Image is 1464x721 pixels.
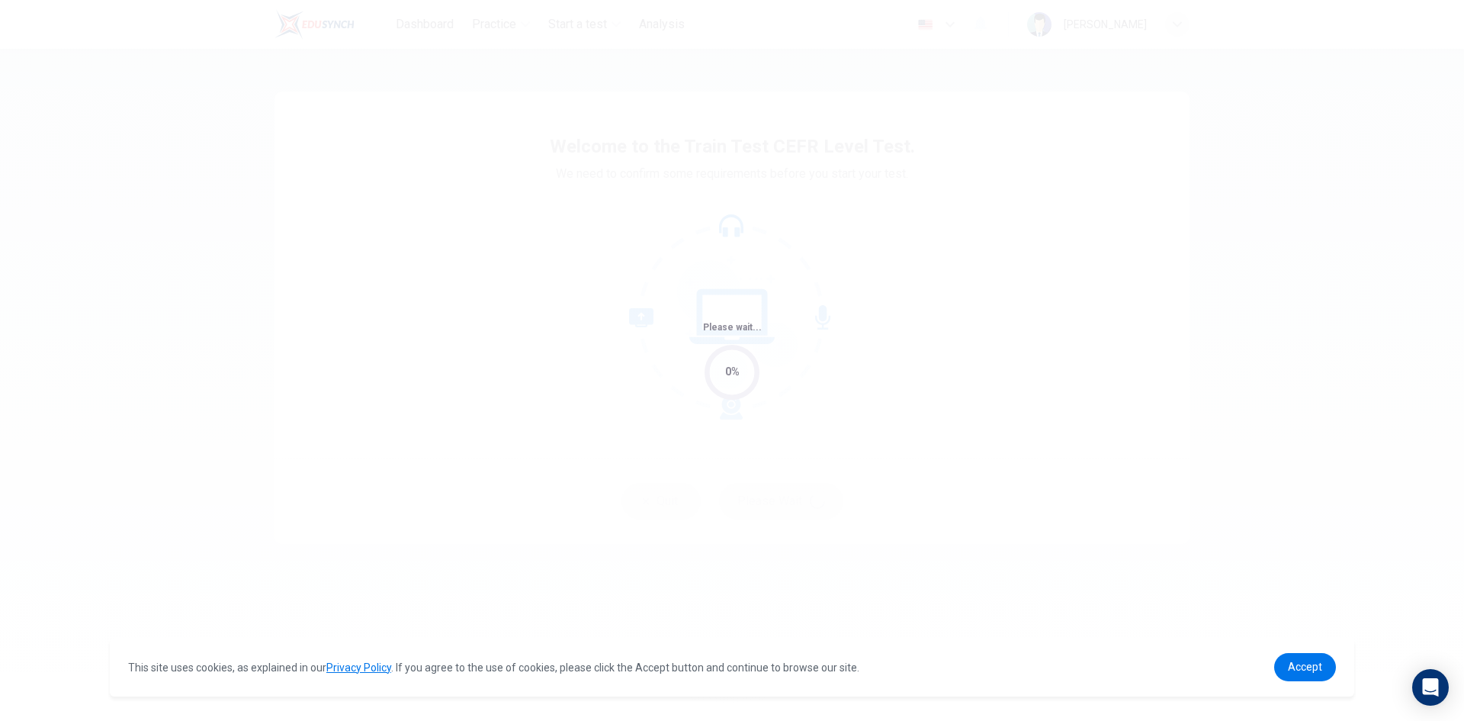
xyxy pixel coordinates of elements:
[326,661,391,674] a: Privacy Policy
[1274,653,1336,681] a: dismiss cookie message
[1412,669,1449,706] div: Open Intercom Messenger
[703,322,762,333] span: Please wait...
[128,661,859,674] span: This site uses cookies, as explained in our . If you agree to the use of cookies, please click th...
[1288,661,1322,673] span: Accept
[110,638,1354,697] div: cookieconsent
[725,363,740,381] div: 0%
